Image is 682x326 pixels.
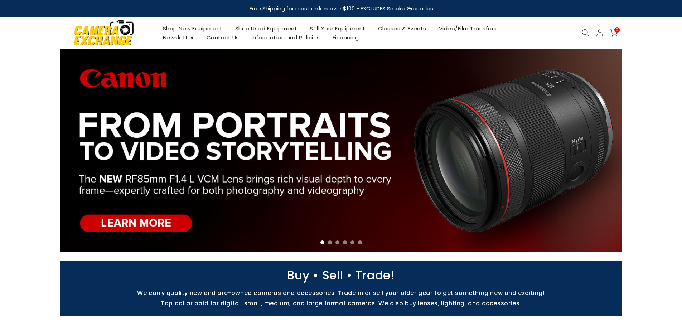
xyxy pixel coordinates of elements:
[156,24,229,33] a: Shop New Equipment
[57,300,626,307] p: Top dollar paid for digital, small, medium, and large format cameras. We also buy lenses, lightin...
[57,289,626,296] p: We carry quality new and pre-owned cameras and accessories. Trade in or sell your older gear to g...
[200,33,245,42] a: Contact Us
[249,5,433,12] strong: Free Shipping for most orders over $100 - EXCLUDES Smoke Grenades
[245,33,326,42] a: Information and Policies
[57,272,626,279] p: Buy • Sell • Trade!
[156,33,200,42] a: Newsletter
[358,240,362,244] li: Page dot 6
[614,27,620,33] span: 0
[350,240,354,244] li: Page dot 5
[335,240,339,244] li: Page dot 3
[610,29,618,37] a: 0
[304,24,372,33] a: Sell Your Equipment
[320,240,324,244] li: Page dot 1
[229,24,304,33] a: Shop Used Equipment
[343,240,347,244] li: Page dot 4
[432,24,503,33] a: Video/Film Transfers
[326,33,365,42] a: Financing
[328,240,332,244] li: Page dot 2
[372,24,432,33] a: Classes & Events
